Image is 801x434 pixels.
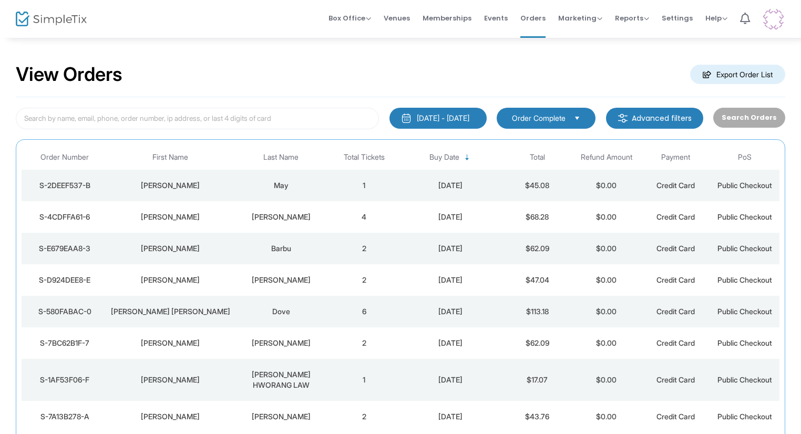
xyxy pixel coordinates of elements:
[656,375,695,384] span: Credit Card
[235,275,327,285] div: Lee
[24,180,106,191] div: S-2DEEF537-B
[570,112,584,124] button: Select
[330,359,399,401] td: 1
[24,411,106,422] div: S-7A13B278-A
[502,170,572,201] td: $45.08
[235,243,327,254] div: Barbu
[111,212,230,222] div: Marybeth
[24,243,106,254] div: S-E679EAA8-3
[24,338,106,348] div: S-7BC62B1F-7
[235,306,327,317] div: Dove
[111,411,230,422] div: Krista
[263,153,299,162] span: Last Name
[22,145,779,432] div: Data table
[24,212,106,222] div: S-4CDFFA61-6
[656,307,695,316] span: Credit Card
[235,369,327,390] div: Kellam HWORANG LAW
[330,170,399,201] td: 1
[717,212,772,221] span: Public Checkout
[572,327,641,359] td: $0.00
[502,233,572,264] td: $62.09
[662,5,693,32] span: Settings
[572,264,641,296] td: $0.00
[16,108,379,129] input: Search by name, email, phone, order number, ip address, or last 4 digits of card
[502,401,572,432] td: $43.76
[656,181,695,190] span: Credit Card
[463,153,471,162] span: Sortable
[572,170,641,201] td: $0.00
[330,201,399,233] td: 4
[111,338,230,348] div: Andrew
[717,338,772,347] span: Public Checkout
[502,201,572,233] td: $68.28
[402,338,500,348] div: 10/15/2025
[40,153,89,162] span: Order Number
[502,327,572,359] td: $62.09
[423,5,471,32] span: Memberships
[402,411,500,422] div: 10/15/2025
[24,375,106,385] div: S-1AF53F06-F
[16,63,122,86] h2: View Orders
[572,233,641,264] td: $0.00
[402,306,500,317] div: 10/15/2025
[717,244,772,253] span: Public Checkout
[111,180,230,191] div: Beth
[111,275,230,285] div: Olivia
[717,412,772,421] span: Public Checkout
[656,275,695,284] span: Credit Card
[484,5,508,32] span: Events
[615,13,649,23] span: Reports
[330,296,399,327] td: 6
[512,113,566,123] span: Order Complete
[235,411,327,422] div: Barnett
[330,327,399,359] td: 2
[572,296,641,327] td: $0.00
[384,5,410,32] span: Venues
[656,338,695,347] span: Credit Card
[572,201,641,233] td: $0.00
[402,180,500,191] div: 10/15/2025
[235,212,327,222] div: Hernandez
[417,113,469,123] div: [DATE] - [DATE]
[152,153,188,162] span: First Name
[656,212,695,221] span: Credit Card
[656,412,695,421] span: Credit Card
[705,13,727,23] span: Help
[606,108,703,129] m-button: Advanced filters
[572,145,641,170] th: Refund Amount
[502,359,572,401] td: $17.07
[402,375,500,385] div: 10/15/2025
[111,306,230,317] div: Karen Michele
[572,401,641,432] td: $0.00
[402,275,500,285] div: 10/15/2025
[572,359,641,401] td: $0.00
[330,145,399,170] th: Total Tickets
[401,113,412,123] img: monthly
[618,113,628,123] img: filter
[661,153,690,162] span: Payment
[429,153,459,162] span: Buy Date
[328,13,371,23] span: Box Office
[402,212,500,222] div: 10/15/2025
[402,243,500,254] div: 10/15/2025
[738,153,752,162] span: PoS
[111,375,230,385] div: David
[235,338,327,348] div: Smitherman
[656,244,695,253] span: Credit Card
[502,296,572,327] td: $113.18
[502,264,572,296] td: $47.04
[717,275,772,284] span: Public Checkout
[330,401,399,432] td: 2
[558,13,602,23] span: Marketing
[520,5,546,32] span: Orders
[330,264,399,296] td: 2
[717,181,772,190] span: Public Checkout
[24,306,106,317] div: S-580FABAC-0
[717,375,772,384] span: Public Checkout
[235,180,327,191] div: May
[111,243,230,254] div: Marcus
[502,145,572,170] th: Total
[717,307,772,316] span: Public Checkout
[330,233,399,264] td: 2
[389,108,487,129] button: [DATE] - [DATE]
